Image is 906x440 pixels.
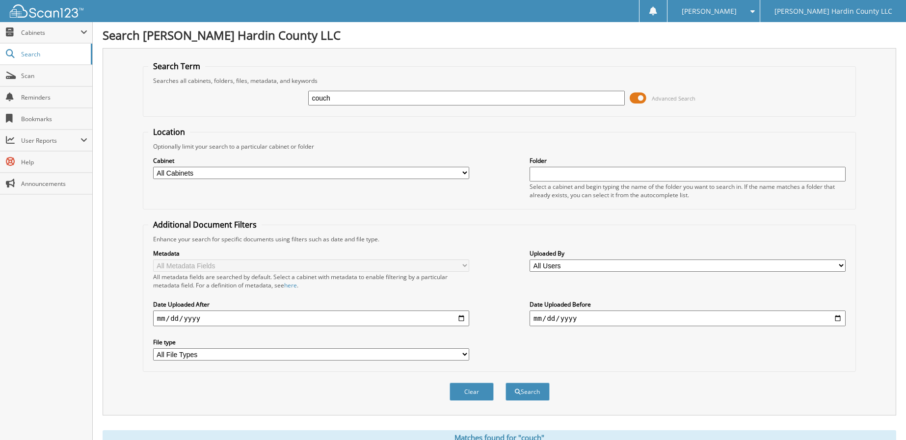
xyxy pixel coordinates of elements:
label: Cabinet [153,156,469,165]
span: Help [21,158,87,166]
label: Metadata [153,249,469,258]
label: Folder [530,156,846,165]
span: Search [21,50,86,58]
h1: Search [PERSON_NAME] Hardin County LLC [103,27,896,43]
legend: Search Term [148,61,205,72]
span: Scan [21,72,87,80]
div: Optionally limit your search to a particular cabinet or folder [148,142,851,151]
div: All metadata fields are searched by default. Select a cabinet with metadata to enable filtering b... [153,273,469,289]
input: start [153,311,469,326]
div: Select a cabinet and begin typing the name of the folder you want to search in. If the name match... [530,182,846,199]
label: File type [153,338,469,346]
span: [PERSON_NAME] Hardin County LLC [774,8,892,14]
input: end [530,311,846,326]
span: Announcements [21,180,87,188]
img: scan123-logo-white.svg [10,4,83,18]
button: Clear [450,383,494,401]
span: User Reports [21,136,80,145]
legend: Additional Document Filters [148,219,262,230]
div: Enhance your search for specific documents using filters such as date and file type. [148,235,851,243]
label: Date Uploaded After [153,300,469,309]
legend: Location [148,127,190,137]
span: Advanced Search [652,95,695,102]
label: Uploaded By [530,249,846,258]
button: Search [506,383,550,401]
span: Reminders [21,93,87,102]
span: Cabinets [21,28,80,37]
span: Bookmarks [21,115,87,123]
label: Date Uploaded Before [530,300,846,309]
a: here [284,281,297,289]
span: [PERSON_NAME] [682,8,737,14]
div: Searches all cabinets, folders, files, metadata, and keywords [148,77,851,85]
